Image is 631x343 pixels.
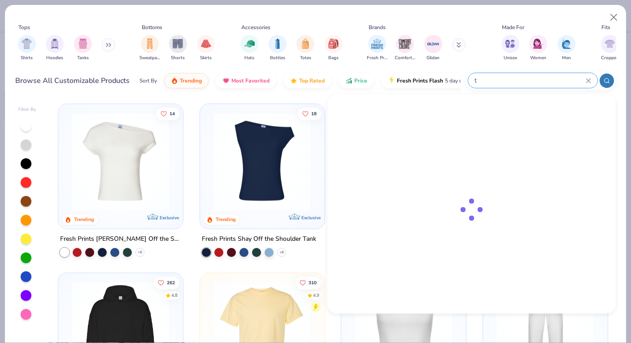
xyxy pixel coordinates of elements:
span: Bottles [270,55,285,61]
div: Tops [18,23,30,31]
img: Cropped Image [605,39,615,49]
div: filter for Cropped [601,35,619,61]
div: filter for Hats [240,35,258,61]
span: + 6 [138,249,142,255]
button: filter button [139,35,160,61]
div: Made For [502,23,524,31]
img: Hoodies Image [50,39,60,49]
span: Exclusive [160,214,179,220]
div: filter for Hoodies [46,35,64,61]
div: filter for Shirts [18,35,36,61]
img: Fresh Prints Image [370,37,384,51]
div: Fresh Prints [PERSON_NAME] Off the Shoulder Top [60,233,181,244]
button: filter button [269,35,287,61]
span: Shirts [21,55,33,61]
div: filter for Bottles [269,35,287,61]
img: 5716b33b-ee27-473a-ad8a-9b8687048459 [209,113,315,211]
button: filter button [395,35,415,61]
span: Men [562,55,571,61]
span: Tanks [77,55,89,61]
img: Gildan Image [426,37,440,51]
span: 310 [309,280,317,285]
div: Accessories [241,23,270,31]
img: flash.gif [388,77,395,84]
div: Fresh Prints Shay Off the Shoulder Tank [202,233,316,244]
span: Most Favorited [231,77,270,84]
span: Unisex [504,55,517,61]
div: 4.9 [313,292,319,299]
span: Hats [244,55,254,61]
button: Like [153,276,179,289]
button: filter button [74,35,92,61]
div: filter for Women [529,35,547,61]
span: Shorts [171,55,185,61]
div: Brands [369,23,386,31]
img: Unisex Image [505,39,515,49]
div: filter for Comfort Colors [395,35,415,61]
img: Comfort Colors Image [398,37,412,51]
button: filter button [367,35,387,61]
button: Close [605,9,622,26]
div: 4.8 [171,292,178,299]
img: most_fav.gif [222,77,230,84]
span: Top Rated [299,77,325,84]
span: Skirts [200,55,212,61]
button: Top Rated [283,73,331,88]
img: a1c94bf0-cbc2-4c5c-96ec-cab3b8502a7f [67,113,174,211]
div: Bottoms [142,23,162,31]
button: filter button [169,35,187,61]
span: Hoodies [46,55,63,61]
img: Hats Image [244,39,255,49]
button: filter button [601,35,619,61]
img: Sweatpants Image [145,39,155,49]
button: filter button [424,35,442,61]
img: Totes Image [300,39,310,49]
div: filter for Fresh Prints [367,35,387,61]
div: Filter By [18,106,36,113]
div: filter for Tanks [74,35,92,61]
span: Trending [180,77,202,84]
button: Trending [164,73,209,88]
span: Fresh Prints [367,55,387,61]
button: Price [339,73,374,88]
button: filter button [529,35,547,61]
span: Comfort Colors [395,55,415,61]
span: Price [354,77,367,84]
button: filter button [197,35,215,61]
button: Like [298,107,321,120]
div: filter for Shorts [169,35,187,61]
span: 18 [311,111,317,116]
img: Bags Image [328,39,338,49]
img: Skirts Image [201,39,211,49]
div: Browse All Customizable Products [15,75,130,86]
div: filter for Sweatpants [139,35,160,61]
button: Like [295,276,321,289]
div: filter for Skirts [197,35,215,61]
span: Women [530,55,546,61]
img: af1e0f41-62ea-4e8f-9b2b-c8bb59fc549d [315,113,422,211]
button: filter button [325,35,343,61]
img: trending.gif [171,77,178,84]
button: Most Favorited [216,73,276,88]
button: filter button [557,35,575,61]
span: 5 day delivery [445,76,478,86]
img: Tanks Image [78,39,88,49]
button: filter button [296,35,314,61]
span: 14 [170,111,175,116]
span: 262 [167,280,175,285]
button: filter button [46,35,64,61]
img: Shirts Image [22,39,32,49]
img: Men Image [561,39,571,49]
span: Totes [300,55,311,61]
div: filter for Men [557,35,575,61]
div: filter for Totes [296,35,314,61]
button: filter button [501,35,519,61]
span: Fresh Prints Flash [397,77,443,84]
div: filter for Bags [325,35,343,61]
span: Bags [328,55,339,61]
img: Shorts Image [173,39,183,49]
span: Cropped [601,55,619,61]
span: Sweatpants [139,55,160,61]
div: Fits [601,23,610,31]
button: Fresh Prints Flash5 day delivery [381,73,485,88]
